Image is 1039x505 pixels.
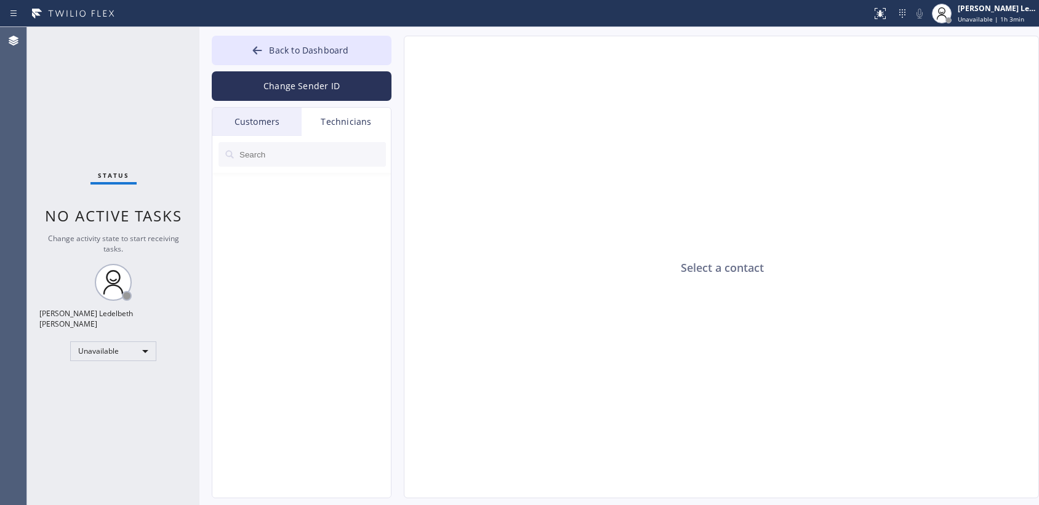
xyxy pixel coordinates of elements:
div: Customers [212,108,302,136]
div: Unavailable [70,341,156,361]
span: Back to Dashboard [269,44,348,56]
span: No active tasks [45,205,182,226]
div: [PERSON_NAME] Ledelbeth [PERSON_NAME] [39,308,187,329]
button: Back to Dashboard [212,36,391,65]
span: Change activity state to start receiving tasks. [48,233,179,254]
input: Search [238,142,386,167]
span: Unavailable | 1h 3min [958,15,1024,23]
div: Technicians [302,108,391,136]
button: Change Sender ID [212,71,391,101]
div: [PERSON_NAME] Ledelbeth [PERSON_NAME] [958,3,1035,14]
span: Status [98,171,129,180]
button: Mute [911,5,928,22]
